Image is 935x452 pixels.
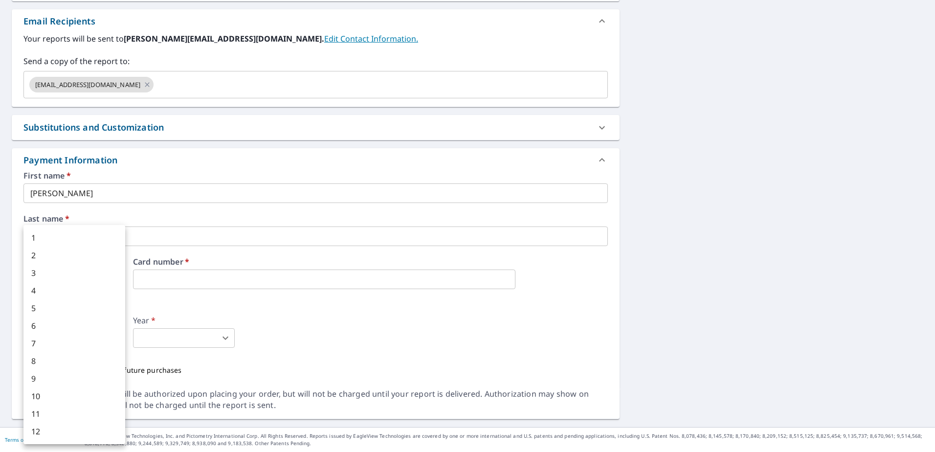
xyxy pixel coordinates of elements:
li: 6 [23,317,125,335]
li: 4 [23,282,125,299]
li: 9 [23,370,125,387]
li: 3 [23,264,125,282]
li: 8 [23,352,125,370]
li: 2 [23,247,125,264]
li: 12 [23,423,125,440]
li: 5 [23,299,125,317]
li: 11 [23,405,125,423]
li: 1 [23,229,125,247]
li: 7 [23,335,125,352]
li: 10 [23,387,125,405]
